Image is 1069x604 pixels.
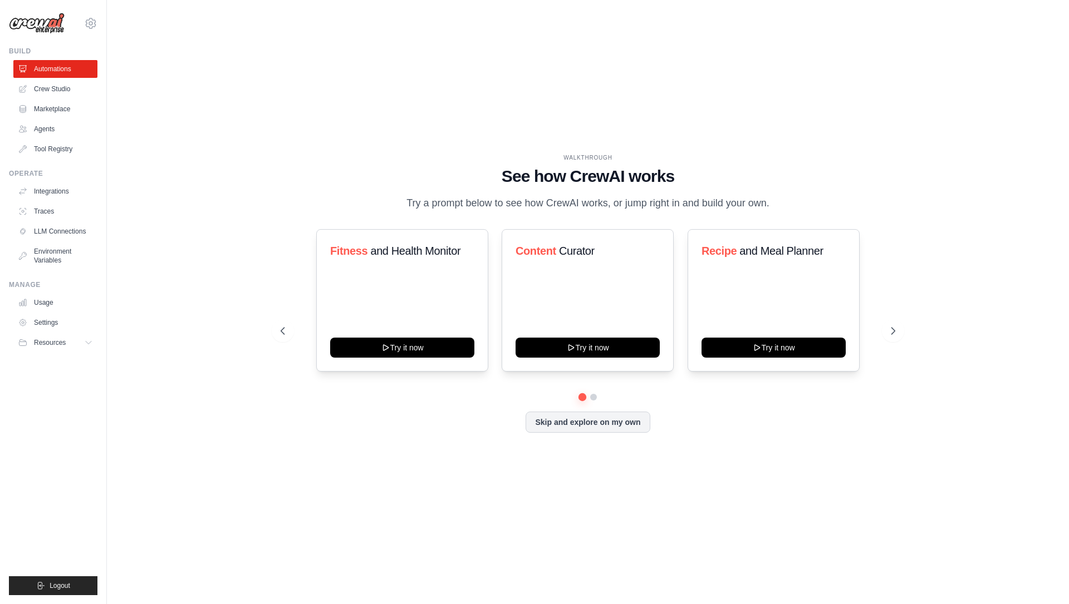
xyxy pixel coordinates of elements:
[281,166,895,186] h1: See how CrewAI works
[13,314,97,331] a: Settings
[330,338,474,358] button: Try it now
[516,245,556,257] span: Content
[13,182,97,200] a: Integrations
[34,338,66,347] span: Resources
[50,581,70,590] span: Logout
[13,294,97,311] a: Usage
[9,576,97,595] button: Logout
[13,140,97,158] a: Tool Registry
[370,245,460,257] span: and Health Monitor
[9,280,97,289] div: Manage
[281,154,895,162] div: WALKTHROUGH
[9,13,65,34] img: Logo
[9,169,97,178] div: Operate
[13,80,97,98] a: Crew Studio
[739,245,823,257] span: and Meal Planner
[702,338,846,358] button: Try it now
[13,334,97,351] button: Resources
[13,202,97,220] a: Traces
[13,100,97,118] a: Marketplace
[13,242,97,269] a: Environment Variables
[330,245,367,257] span: Fitness
[401,195,775,211] p: Try a prompt below to see how CrewAI works, or jump right in and build your own.
[526,412,650,433] button: Skip and explore on my own
[702,245,737,257] span: Recipe
[9,47,97,56] div: Build
[13,222,97,240] a: LLM Connections
[559,245,595,257] span: Curator
[13,120,97,138] a: Agents
[516,338,660,358] button: Try it now
[13,60,97,78] a: Automations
